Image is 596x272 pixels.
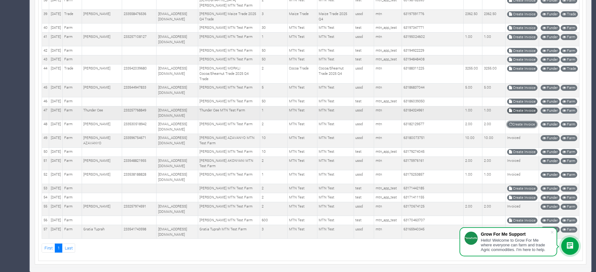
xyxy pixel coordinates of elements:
[122,170,157,184] td: 233538188828
[561,121,577,127] a: Farm
[157,170,198,184] td: [EMAIL_ADDRESS][DOMAIN_NAME]
[63,33,82,46] td: Farm
[198,216,260,225] td: [PERSON_NAME] MTN Test Farm
[42,193,49,202] td: 54
[49,97,63,106] td: [DATE]
[541,218,560,223] a: Funder
[317,120,354,134] td: MTN Test
[287,106,317,120] td: MTN Test
[507,218,537,223] a: Create Invoice
[63,157,82,170] td: Farm
[42,46,49,55] td: 42
[317,23,354,33] td: MTN Test
[541,66,560,72] a: Funder
[374,147,402,157] td: mtn_app_test
[541,85,560,91] a: Funder
[354,33,374,46] td: ussd
[561,135,577,141] a: Farm
[42,83,49,97] td: 45
[287,33,317,46] td: MTN Test
[157,83,198,97] td: [EMAIL_ADDRESS][DOMAIN_NAME]
[63,184,82,193] td: Farm
[122,83,157,97] td: 233544947833
[481,238,550,252] div: Hello! Welcome to Grow For Me where everyone can farm and trade Agric commodities. I'm here to help.
[482,64,506,83] td: 3255.00
[198,83,260,97] td: [PERSON_NAME] MTN Test Farm
[354,46,374,55] td: test
[287,83,317,97] td: MTN Test
[260,147,287,157] td: 10
[287,134,317,147] td: MTN Test
[482,134,506,147] td: 10.00
[49,46,63,55] td: [DATE]
[402,120,464,134] td: 63182129577
[507,66,537,72] a: Create Invoice
[374,170,402,184] td: mtn
[63,170,82,184] td: Farm
[507,121,537,127] a: Create Invoice
[42,244,55,253] a: First
[42,33,49,46] td: 41
[482,33,506,46] td: 1.00
[317,106,354,120] td: MTN Test
[317,170,354,184] td: MTN Test
[49,193,63,202] td: [DATE]
[260,170,287,184] td: 1
[402,147,464,157] td: 63179274045
[561,108,577,114] a: Farm
[55,244,62,253] a: 1
[287,184,317,193] td: MTN Test
[157,64,198,83] td: [EMAIL_ADDRESS][DOMAIN_NAME]
[482,170,506,184] td: 1.00
[561,172,577,178] a: Farm
[402,170,464,184] td: 63175253857
[82,83,122,97] td: [PERSON_NAME]
[198,46,260,55] td: [PERSON_NAME] MTN Test Farm
[82,106,122,120] td: Thunder Cee
[402,46,464,55] td: 63194922229
[260,64,287,83] td: 2
[198,193,260,202] td: [PERSON_NAME] MTN Test Farm
[561,99,577,105] a: Farm
[374,10,402,23] td: mtn
[49,147,63,157] td: [DATE]
[82,202,122,216] td: [PERSON_NAME]
[63,97,82,106] td: Farm
[63,193,82,202] td: Farm
[198,106,260,120] td: Thunder Cee MTN Test Farm
[402,202,464,216] td: 63170674125
[464,10,482,23] td: 2362.50
[402,55,464,64] td: 63194848408
[49,83,63,97] td: [DATE]
[260,202,287,216] td: 2
[49,216,63,225] td: [DATE]
[317,46,354,55] td: MTN Test
[354,64,374,83] td: ussd
[402,97,464,106] td: 63186039350
[49,120,63,134] td: [DATE]
[561,186,577,192] a: Farm
[402,184,464,193] td: 63171442185
[482,120,506,134] td: 2.00
[157,202,198,216] td: [EMAIL_ADDRESS][DOMAIN_NAME]
[317,193,354,202] td: MTN Test
[561,34,577,40] a: Farm
[42,10,49,23] td: 39
[541,149,560,155] a: Funder
[198,202,260,216] td: [PERSON_NAME] MTN Test Farm
[402,23,464,33] td: 63197347771
[317,64,354,83] td: Cocoa/Shearnut Trade 2025 Q4
[42,64,49,83] td: 44
[287,46,317,55] td: MTN Test
[198,64,260,83] td: [PERSON_NAME] MORKLI Cocoa/Shearnut Trade 2025 Q4 Trade
[374,106,402,120] td: mtn
[402,10,464,23] td: 63197591776
[198,10,260,23] td: [PERSON_NAME] Maize Trade 2025 Q4 Trade
[507,25,537,31] a: Create Invoice
[541,172,560,178] a: Funder
[464,157,482,170] td: 2.00
[482,157,506,170] td: 2.00
[541,186,560,192] a: Funder
[317,97,354,106] td: MTN Test
[541,34,560,40] a: Funder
